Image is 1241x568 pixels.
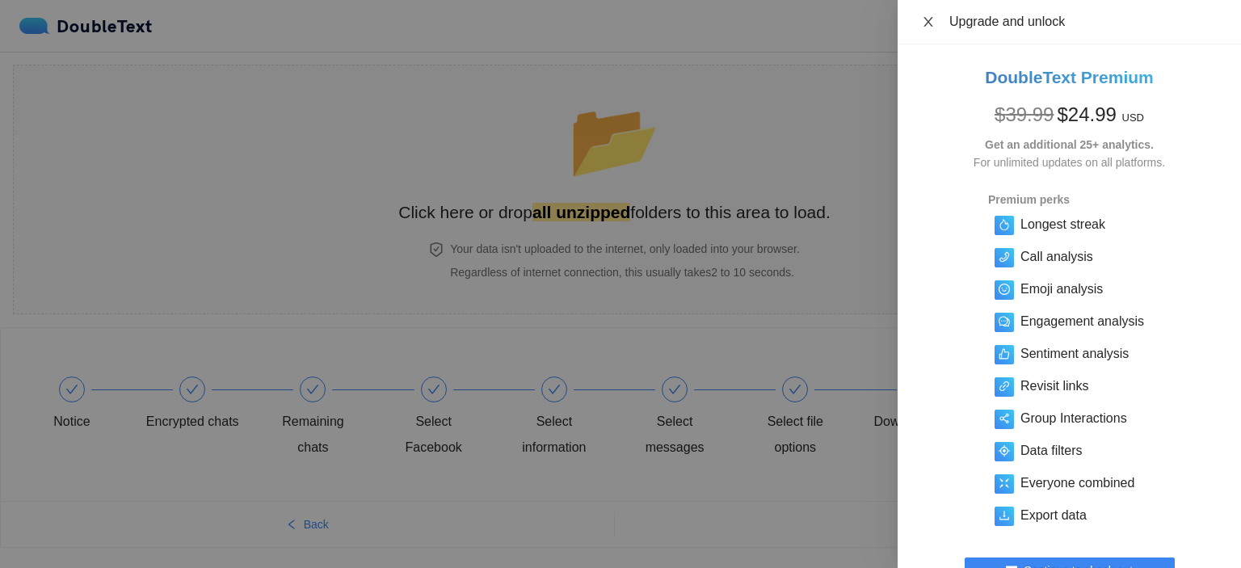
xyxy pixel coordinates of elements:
[949,13,1222,31] div: Upgrade and unlock
[1020,473,1134,493] h5: Everyone combined
[985,138,1154,151] strong: Get an additional 25+ analytics.
[1020,409,1127,428] h5: Group Interactions
[999,348,1010,360] span: like
[999,219,1010,230] span: fire
[999,251,1010,263] span: phone
[1122,111,1144,124] span: USD
[999,284,1010,295] span: smile
[1020,215,1105,234] h5: Longest streak
[999,478,1010,489] span: fullscreen-exit
[917,15,940,30] button: Close
[999,510,1010,521] span: download
[999,413,1010,424] span: share-alt
[999,381,1010,392] span: link
[1020,377,1088,396] h5: Revisit links
[1020,441,1082,461] h5: Data filters
[995,103,1054,125] span: $ 39.99
[1020,506,1087,525] h5: Export data
[999,445,1010,457] span: aim
[1020,312,1144,331] h5: Engagement analysis
[922,15,935,28] span: close
[988,193,1070,206] strong: Premium perks
[999,316,1010,327] span: comment
[1020,280,1103,299] h5: Emoji analysis
[917,64,1222,90] h2: DoubleText Premium
[1057,103,1116,125] span: $ 24.99
[1020,344,1129,364] h5: Sentiment analysis
[974,156,1165,169] span: For unlimited updates on all platforms.
[1020,247,1093,267] h5: Call analysis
